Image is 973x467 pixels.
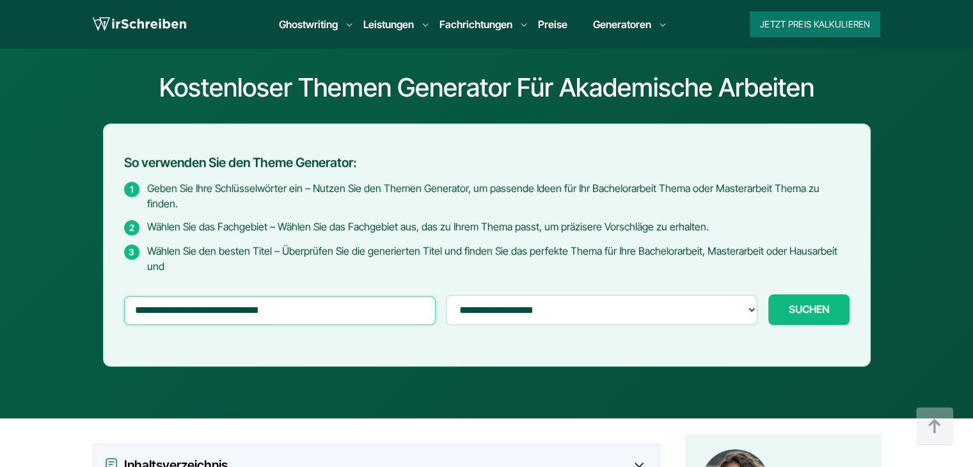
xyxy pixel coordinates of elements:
[93,15,186,34] img: logo wirschreiben
[593,17,651,32] a: Generatoren
[10,72,963,103] h1: Kostenloser Themen Generator für akademische Arbeiten
[439,17,512,32] a: Fachrichtungen
[124,180,850,211] li: Geben Sie Ihre Schlüsselwörter ein – Nutzen Sie den Themen Generator, um passende Ideen für Ihr B...
[124,244,139,260] span: 3
[750,12,880,37] button: Jetzt Preis kalkulieren
[124,155,850,170] h2: So verwenden Sie den Theme Generator:
[279,17,338,32] a: Ghostwriting
[124,219,850,235] li: Wählen Sie das Fachgebiet – Wählen Sie das Fachgebiet aus, das zu Ihrem Thema passt, um präzisere...
[124,220,139,235] span: 2
[538,18,567,31] a: Preise
[124,243,850,274] li: Wählen Sie den besten Titel – Überprüfen Sie die generierten Titel und finden Sie das perfekte Th...
[768,294,850,325] button: SUCHEN
[124,182,139,197] span: 1
[789,303,829,315] span: SUCHEN
[363,17,414,32] a: Leistungen
[915,408,954,446] img: button top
